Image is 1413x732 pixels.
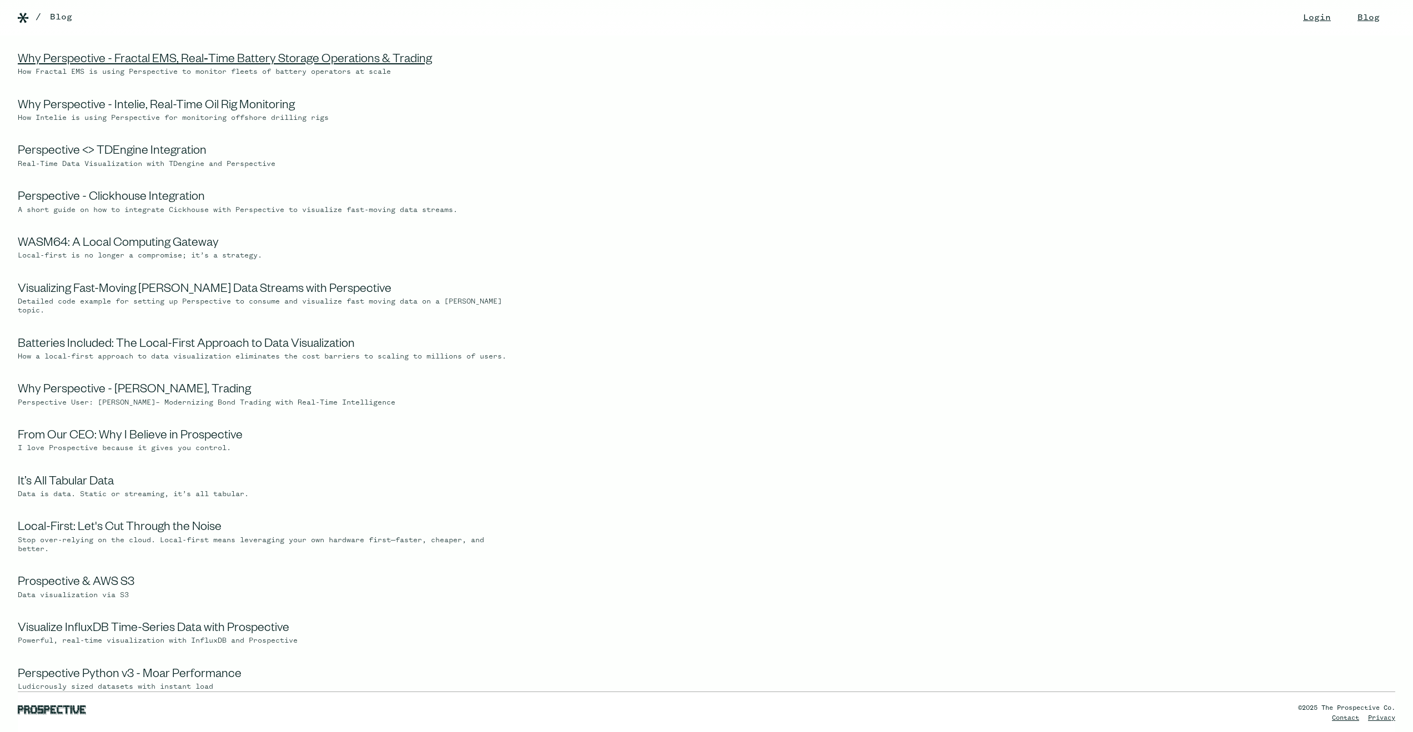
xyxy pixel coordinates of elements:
a: From Our CEO: Why I Believe in Prospective [18,430,243,443]
div: How Fractal EMS is using Perspective to monitor fleets of battery operators at scale [18,68,515,77]
div: Data visualization via S3 [18,591,515,600]
div: How Intelie is using Perspective for monitoring offshore drilling rigs [18,114,515,123]
a: It’s All Tabular Data [18,476,114,489]
a: Blog [50,11,72,24]
div: Stop over-relying on the cloud. Local-first means leveraging your own hardware first—faster, chea... [18,536,515,554]
div: Perspective User: [PERSON_NAME]– Modernizing Bond Trading with Real-Time Intelligence [18,398,515,407]
div: ©2025 The Prospective Co. [1298,703,1395,713]
div: Powerful, real-time visualization with InfluxDB and Prospective [18,637,515,645]
a: Visualizing Fast-Moving [PERSON_NAME] Data Streams with Perspective [18,284,391,297]
a: Contact [1332,715,1359,721]
div: How a local-first approach to data visualization eliminates the cost barriers to scaling to milli... [18,352,515,361]
a: Visualize InfluxDB Time-Series Data with Prospective [18,623,289,636]
a: Perspective <> TDEngine Integration [18,145,207,159]
a: Why Perspective - Intelie, Real-Time Oil Rig Monitoring [18,100,295,113]
a: Why Perspective - [PERSON_NAME], Trading [18,384,251,397]
a: Local-First: Let's Cut Through the Noise [18,522,222,535]
div: Real-Time Data Visualization with TDengine and Perspective [18,160,515,169]
a: WASM64: A Local Computing Gateway [18,238,219,251]
a: Why Perspective - Fractal EMS, Real‑Time Battery Storage Operations & Trading [18,54,432,67]
div: A short guide on how to integrate Cickhouse with Perspective to visualize fast-moving data streams. [18,206,515,215]
div: Data is data. Static or streaming, it’s all tabular. [18,490,515,499]
div: Detailed code example for setting up Perspective to consume and visualize fast moving data on a [... [18,297,515,316]
a: Perspective - Clickhouse Integration [18,191,205,205]
a: Batteries Included: The Local-First Approach to Data Visualization [18,339,355,352]
div: I love Prospective because it gives you control. [18,444,515,453]
div: / [36,11,41,24]
a: Privacy [1368,715,1395,721]
a: Prospective & AWS S3 [18,577,134,590]
div: Local-first is no longer a compromise; it’s a strategy. [18,251,515,260]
